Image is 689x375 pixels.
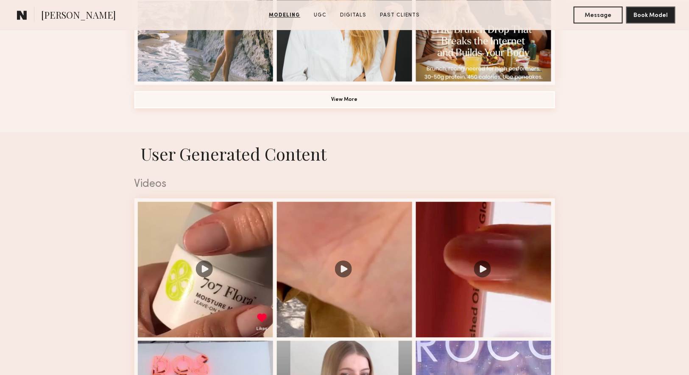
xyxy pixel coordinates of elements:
span: [PERSON_NAME] [41,8,116,23]
button: Book Model [626,6,675,23]
a: UGC [311,11,330,19]
button: View More [134,91,555,108]
a: Book Model [626,11,675,18]
a: Modeling [266,11,304,19]
a: Digitals [337,11,370,19]
h1: User Generated Content [128,142,562,165]
div: Videos [134,179,555,190]
a: Past Clients [377,11,424,19]
button: Message [574,6,623,23]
